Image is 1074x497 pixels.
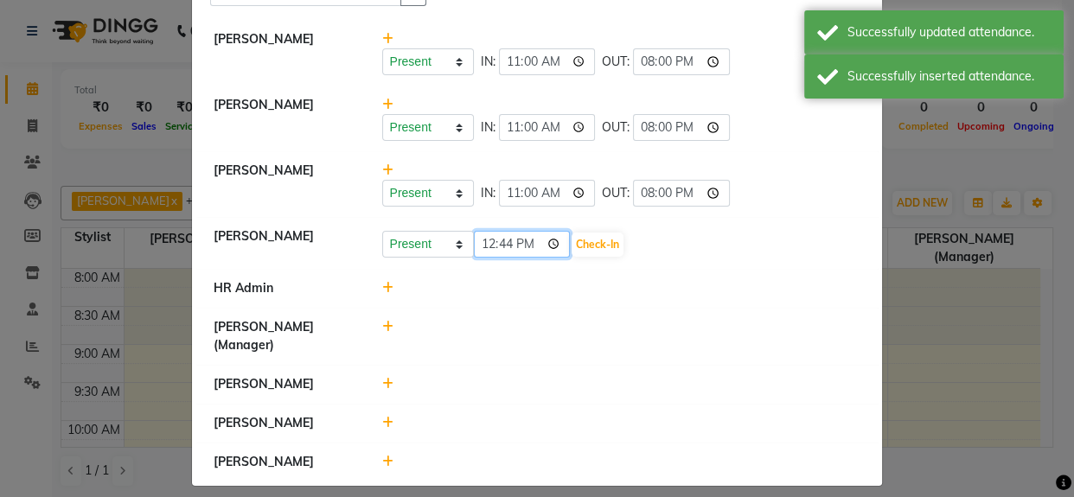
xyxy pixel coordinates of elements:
div: Successfully inserted attendance. [847,67,1051,86]
span: IN: [481,53,495,71]
div: [PERSON_NAME] [201,30,369,75]
span: IN: [481,184,495,202]
span: IN: [481,118,495,137]
span: OUT: [602,53,630,71]
div: [PERSON_NAME] [201,96,369,141]
div: [PERSON_NAME] [201,162,369,207]
div: [PERSON_NAME] (Manager) [201,318,369,354]
button: Check-In [572,233,623,257]
div: [PERSON_NAME] [201,375,369,393]
div: [PERSON_NAME] [201,227,369,258]
div: Successfully updated attendance. [847,23,1051,41]
div: [PERSON_NAME] [201,453,369,471]
div: HR Admin [201,279,369,297]
span: OUT: [602,184,630,202]
span: OUT: [602,118,630,137]
div: [PERSON_NAME] [201,414,369,432]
